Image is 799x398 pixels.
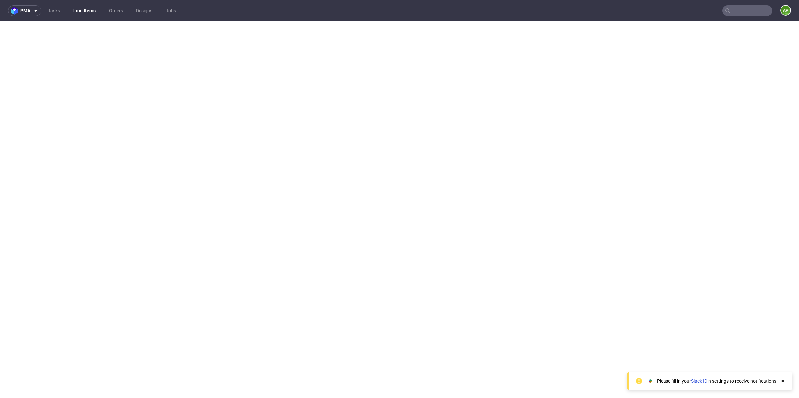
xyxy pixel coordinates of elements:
a: Slack ID [691,378,707,384]
span: pma [20,8,30,13]
a: Designs [132,5,156,16]
a: Line Items [69,5,100,16]
figcaption: AP [781,6,790,15]
a: Tasks [44,5,64,16]
a: Orders [105,5,127,16]
img: Slack [647,378,654,384]
a: Jobs [162,5,180,16]
div: Please fill in your in settings to receive notifications [657,378,776,384]
img: logo [11,7,20,15]
button: pma [8,5,41,16]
